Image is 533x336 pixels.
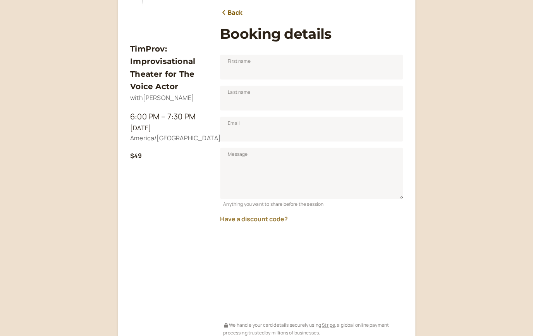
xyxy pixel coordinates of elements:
div: 6:00 PM – 7:30 PM [130,110,208,123]
div: Anything you want to share before the session [220,199,403,208]
a: Back [220,8,242,18]
textarea: Message [220,148,403,199]
span: First name [228,57,251,65]
button: Have a discount code? [220,215,288,222]
h1: Booking details [220,26,403,42]
span: Email [228,119,240,127]
input: Email [220,117,403,141]
input: Last name [220,86,403,110]
b: $49 [130,152,142,160]
span: Last name [228,88,250,96]
div: [DATE] [130,123,208,133]
div: America/[GEOGRAPHIC_DATA] [130,133,208,143]
span: Message [228,150,248,158]
h3: TimProv: Improvisational Theater for The Voice Actor [130,43,208,93]
a: Stripe [322,322,335,328]
input: First name [220,55,403,79]
span: with [PERSON_NAME] [130,93,194,102]
iframe: Secure payment input frame [218,229,404,320]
